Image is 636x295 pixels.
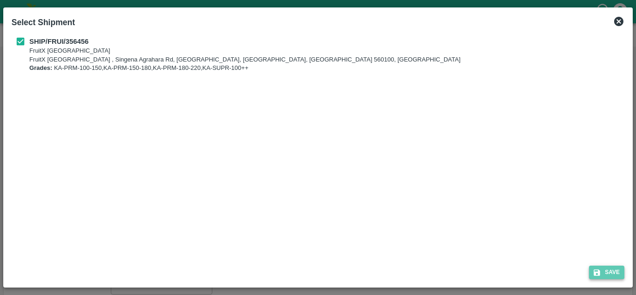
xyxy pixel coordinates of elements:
p: FruitX [GEOGRAPHIC_DATA] [29,47,460,55]
p: KA-PRM-100-150,KA-PRM-150-180,KA-PRM-180-220,KA-SUPR-100++ [29,64,460,73]
b: Select Shipment [12,18,75,27]
button: Save [589,266,624,279]
b: Grades: [29,64,52,71]
b: SHIP/FRUI/356456 [29,38,88,45]
p: FruitX [GEOGRAPHIC_DATA] , Singena Agrahara Rd, [GEOGRAPHIC_DATA], [GEOGRAPHIC_DATA], [GEOGRAPHIC... [29,55,460,64]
